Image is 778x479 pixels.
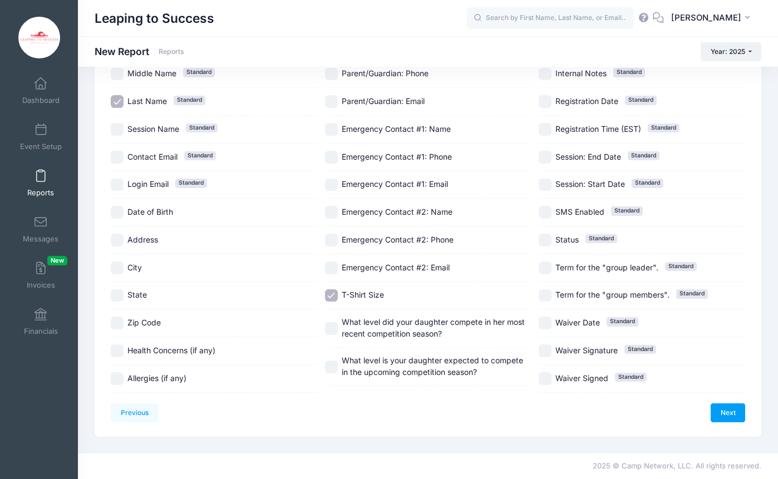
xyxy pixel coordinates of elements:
span: Standard [615,373,647,382]
input: Session: End DateStandard [539,151,552,164]
button: [PERSON_NAME] [664,6,761,31]
span: Standard [607,317,638,326]
span: Last Name [127,96,167,106]
span: Address [127,235,158,244]
input: SMS EnabledStandard [539,206,552,219]
span: Standard [186,124,218,132]
input: T-Shirt Size [325,289,338,302]
input: Registration DateStandard [539,95,552,108]
a: Reports [159,48,184,56]
input: Session: Start DateStandard [539,179,552,191]
span: Parent/Guardian: Phone [342,68,429,78]
span: Emergency Contact #1: Name [342,124,451,134]
span: Standard [648,124,679,132]
span: Event Setup [20,142,62,151]
span: Session Name [127,124,179,134]
input: Contact EmailStandard [111,151,124,164]
span: Standard [624,345,656,354]
span: Standard [184,151,216,160]
span: [PERSON_NAME] [671,12,741,24]
span: City [127,263,142,272]
span: Allergies (if any) [127,373,186,383]
span: Messages [23,234,58,244]
span: Middle Name [127,68,176,78]
input: Registration Time (EST)Standard [539,123,552,136]
span: Reports [27,188,54,197]
input: City [111,261,124,274]
input: Health Concerns (if any) [111,344,124,357]
span: Term for the "group members". [555,290,669,299]
a: InvoicesNew [14,256,67,295]
input: State [111,289,124,302]
span: Waiver Signature [555,345,618,355]
a: Next [711,403,745,422]
a: Event Setup [14,117,67,156]
span: Session: End Date [555,152,621,161]
span: Waiver Date [555,318,600,327]
input: Term for the "group members".Standard [539,289,552,302]
input: Date of Birth [111,206,124,219]
span: State [127,290,147,299]
span: Zip Code [127,318,161,327]
a: Previous [111,403,158,422]
span: What level is your daughter expected to compete in the upcoming competition season? [342,355,523,377]
span: Standard [613,68,645,77]
input: What level did your daughter compete in her most recent competition season? [325,322,338,335]
a: Reports [14,164,67,203]
input: Parent/Guardian: Phone [325,68,338,81]
span: Registration Time (EST) [555,124,641,134]
input: Session NameStandard [111,123,124,136]
input: Middle NameStandard [111,68,124,81]
h1: Leaping to Success [95,6,214,31]
span: Standard [632,179,663,187]
span: Emergency Contact #1: Phone [342,152,452,161]
span: Term for the "group leader". [555,263,658,272]
input: Zip Code [111,317,124,329]
input: Parent/Guardian: Email [325,95,338,108]
span: Standard [628,151,659,160]
span: Dashboard [22,96,60,105]
span: Registration Date [555,96,618,106]
input: Emergency Contact #1: Phone [325,151,338,164]
input: Search by First Name, Last Name, or Email... [467,7,634,29]
input: Term for the "group leader".Standard [539,261,552,274]
span: Health Concerns (if any) [127,345,215,355]
span: Standard [625,96,657,105]
span: Login Email [127,179,169,189]
span: Standard [611,206,643,215]
input: Emergency Contact #2: Phone [325,234,338,246]
span: Emergency Contact #2: Name [342,207,452,216]
span: Internal Notes [555,68,607,78]
span: Year: 2025 [711,47,745,56]
a: Financials [14,302,67,341]
span: Date of Birth [127,207,173,216]
span: Standard [183,68,215,77]
input: Login EmailStandard [111,179,124,191]
span: Standard [676,289,708,298]
input: Waiver SignedStandard [539,372,552,385]
span: Status [555,235,579,244]
input: Last NameStandard [111,95,124,108]
input: Internal NotesStandard [539,68,552,81]
span: Contact Email [127,152,178,161]
input: StatusStandard [539,234,552,246]
input: Emergency Contact #1: Name [325,123,338,136]
input: Emergency Contact #1: Email [325,179,338,191]
input: Allergies (if any) [111,372,124,385]
span: Standard [174,96,205,105]
a: Dashboard [14,71,67,110]
img: Leaping to Success [18,17,60,58]
span: SMS Enabled [555,207,604,216]
span: Standard [665,262,697,271]
input: Waiver SignatureStandard [539,344,552,357]
span: Waiver Signed [555,373,608,383]
input: Waiver DateStandard [539,317,552,329]
span: Emergency Contact #2: Email [342,263,450,272]
span: T-Shirt Size [342,290,384,299]
button: Year: 2025 [701,42,761,61]
span: What level did your daughter compete in her most recent competition season? [342,317,525,338]
span: Emergency Contact #1: Email [342,179,448,189]
input: Address [111,234,124,246]
span: Invoices [27,280,55,290]
span: Standard [175,179,207,187]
